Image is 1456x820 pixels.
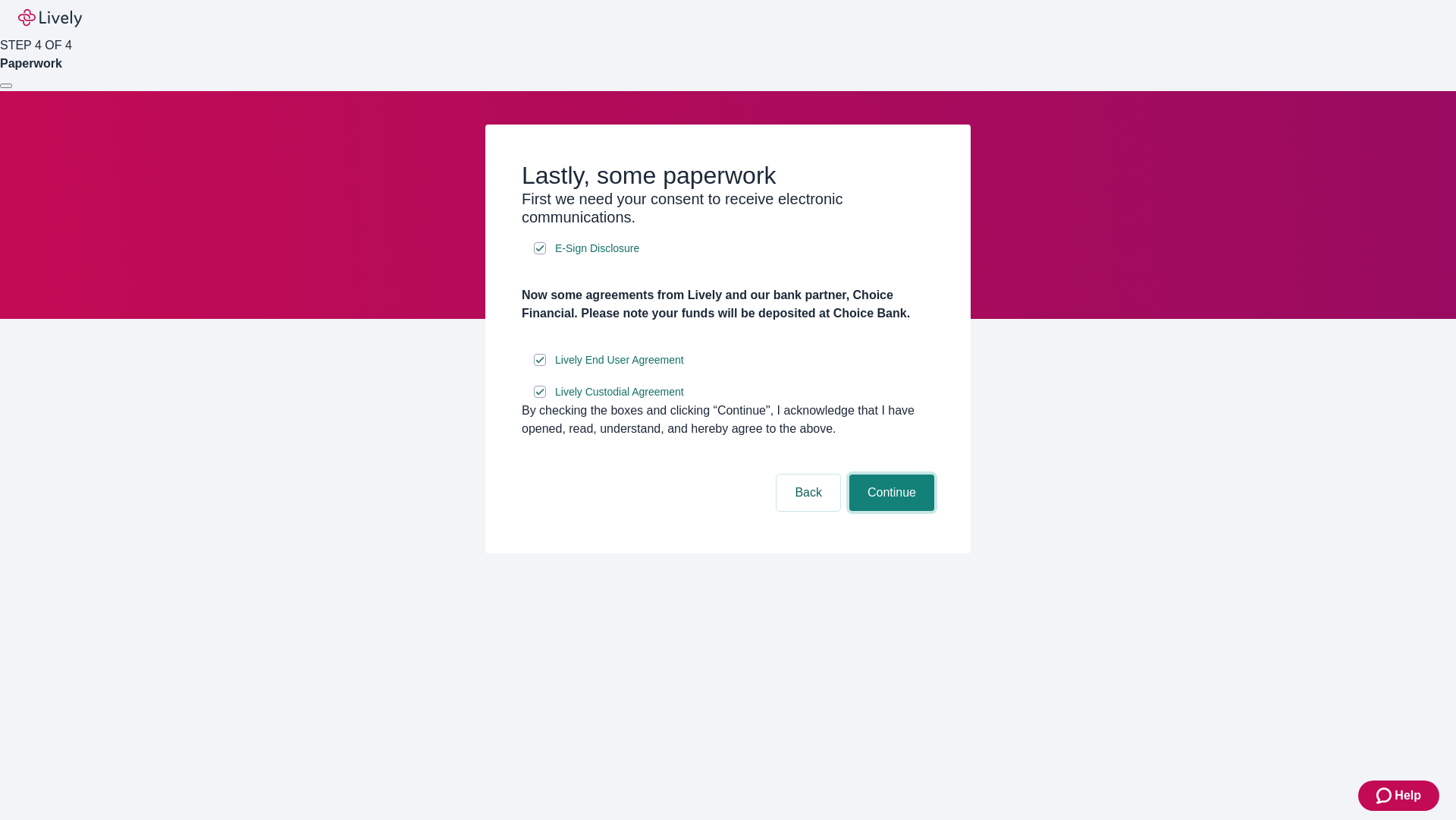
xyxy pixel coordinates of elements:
span: Lively End User Agreement [555,352,684,368]
h3: First we need your consent to receive electronic communications. [522,190,934,226]
span: Help [1395,787,1421,805]
button: Back [777,475,840,511]
h4: Now some agreements from Lively and our bank partner, Choice Financial. Please note your funds wi... [522,286,934,323]
a: e-sign disclosure document [552,383,687,402]
button: Continue [849,475,934,511]
a: e-sign disclosure document [552,239,642,258]
img: Lively [18,9,82,27]
h2: Lastly, some paperwork [522,161,934,190]
span: E-Sign Disclosure [555,241,639,257]
div: By checking the boxes and clicking “Continue", I acknowledge that I have opened, read, understand... [522,402,934,438]
button: Zendesk support iconHelp [1358,781,1439,811]
svg: Zendesk support icon [1376,787,1395,805]
span: Lively Custodial Agreement [555,384,684,400]
a: e-sign disclosure document [552,351,687,370]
